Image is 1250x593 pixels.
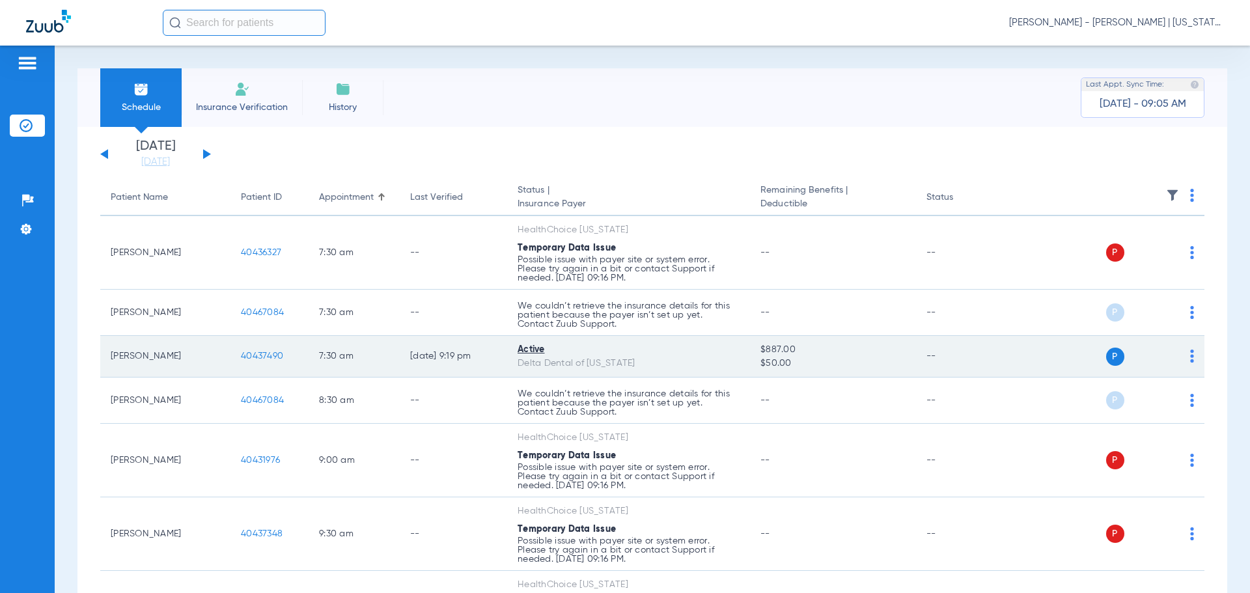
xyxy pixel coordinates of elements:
[1190,246,1194,259] img: group-dot-blue.svg
[916,336,1004,378] td: --
[760,456,770,465] span: --
[1086,78,1164,91] span: Last Appt. Sync Time:
[163,10,326,36] input: Search for patients
[1106,391,1124,409] span: P
[760,308,770,317] span: --
[319,191,389,204] div: Appointment
[518,504,740,518] div: HealthChoice [US_STATE]
[1190,454,1194,467] img: group-dot-blue.svg
[100,497,230,571] td: [PERSON_NAME]
[241,529,283,538] span: 40437348
[26,10,71,33] img: Zuub Logo
[1106,451,1124,469] span: P
[400,424,507,497] td: --
[241,308,284,317] span: 40467084
[117,140,195,169] li: [DATE]
[133,81,149,97] img: Schedule
[1106,243,1124,262] span: P
[410,191,463,204] div: Last Verified
[518,451,616,460] span: Temporary Data Issue
[916,216,1004,290] td: --
[335,81,351,97] img: History
[241,248,281,257] span: 40436327
[400,336,507,378] td: [DATE] 9:19 PM
[518,578,740,592] div: HealthChoice [US_STATE]
[1166,189,1179,202] img: filter.svg
[760,343,905,357] span: $887.00
[241,191,298,204] div: Patient ID
[1009,16,1224,29] span: [PERSON_NAME] - [PERSON_NAME] | [US_STATE] Family Dentistry
[241,456,280,465] span: 40431976
[760,529,770,538] span: --
[100,336,230,378] td: [PERSON_NAME]
[760,248,770,257] span: --
[760,396,770,405] span: --
[1106,348,1124,366] span: P
[241,396,284,405] span: 40467084
[916,497,1004,571] td: --
[309,497,400,571] td: 9:30 AM
[400,216,507,290] td: --
[117,156,195,169] a: [DATE]
[169,17,181,29] img: Search Icon
[234,81,250,97] img: Manual Insurance Verification
[410,191,497,204] div: Last Verified
[916,290,1004,336] td: --
[309,424,400,497] td: 9:00 AM
[518,389,740,417] p: We couldn’t retrieve the insurance details for this patient because the payer isn’t set up yet. C...
[400,290,507,336] td: --
[309,336,400,378] td: 7:30 AM
[309,290,400,336] td: 7:30 AM
[760,357,905,370] span: $50.00
[507,180,750,216] th: Status |
[241,352,283,361] span: 40437490
[100,216,230,290] td: [PERSON_NAME]
[1190,189,1194,202] img: group-dot-blue.svg
[1190,306,1194,319] img: group-dot-blue.svg
[1190,527,1194,540] img: group-dot-blue.svg
[518,431,740,445] div: HealthChoice [US_STATE]
[518,463,740,490] p: Possible issue with payer site or system error. Please try again in a bit or contact Support if n...
[312,101,374,114] span: History
[110,101,172,114] span: Schedule
[518,255,740,283] p: Possible issue with payer site or system error. Please try again in a bit or contact Support if n...
[750,180,915,216] th: Remaining Benefits |
[400,378,507,424] td: --
[518,343,740,357] div: Active
[17,55,38,71] img: hamburger-icon
[319,191,374,204] div: Appointment
[100,424,230,497] td: [PERSON_NAME]
[518,197,740,211] span: Insurance Payer
[916,180,1004,216] th: Status
[518,536,740,564] p: Possible issue with payer site or system error. Please try again in a bit or contact Support if n...
[191,101,292,114] span: Insurance Verification
[1106,303,1124,322] span: P
[1190,80,1199,89] img: last sync help info
[760,197,905,211] span: Deductible
[1190,350,1194,363] img: group-dot-blue.svg
[400,497,507,571] td: --
[111,191,168,204] div: Patient Name
[518,301,740,329] p: We couldn’t retrieve the insurance details for this patient because the payer isn’t set up yet. C...
[100,290,230,336] td: [PERSON_NAME]
[518,243,616,253] span: Temporary Data Issue
[518,525,616,534] span: Temporary Data Issue
[100,378,230,424] td: [PERSON_NAME]
[1190,394,1194,407] img: group-dot-blue.svg
[309,216,400,290] td: 7:30 AM
[518,223,740,237] div: HealthChoice [US_STATE]
[241,191,282,204] div: Patient ID
[916,424,1004,497] td: --
[916,378,1004,424] td: --
[1100,98,1186,111] span: [DATE] - 09:05 AM
[309,378,400,424] td: 8:30 AM
[518,357,740,370] div: Delta Dental of [US_STATE]
[1185,531,1250,593] iframe: Chat Widget
[1106,525,1124,543] span: P
[111,191,220,204] div: Patient Name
